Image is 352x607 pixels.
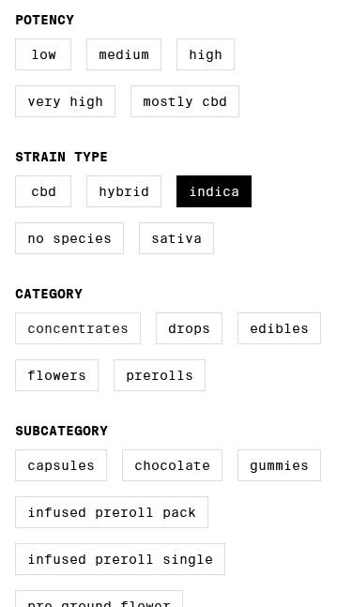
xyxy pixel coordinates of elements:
label: Infused Preroll Single [15,543,225,575]
label: Indica [176,175,252,207]
label: Gummies [237,449,321,481]
label: Chocolate [122,449,222,481]
label: Concentrates [15,312,141,344]
label: No Species [15,222,124,254]
legend: Subcategory [15,423,108,438]
label: Edibles [237,312,321,344]
legend: Strain Type [15,149,108,164]
label: Mostly CBD [130,85,239,117]
legend: Potency [15,12,74,27]
legend: Category [15,286,83,301]
label: High [176,38,235,70]
label: Sativa [139,222,214,254]
label: Low [15,38,71,70]
label: Medium [86,38,161,70]
label: Flowers [15,359,99,391]
label: Prerolls [114,359,206,391]
label: Infused Preroll Pack [15,496,208,528]
label: Hybrid [86,175,161,207]
label: CBD [15,175,71,207]
label: Capsules [15,449,107,481]
label: Drops [156,312,222,344]
label: Very High [15,85,115,117]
